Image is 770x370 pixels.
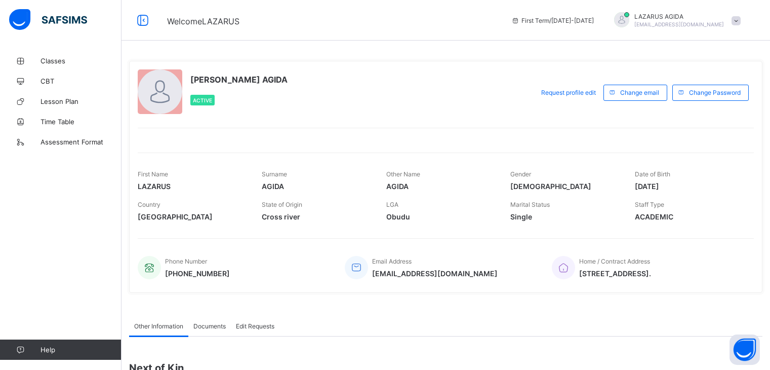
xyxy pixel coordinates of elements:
span: Assessment Format [40,138,121,146]
button: Open asap [730,335,760,365]
span: LGA [386,201,398,208]
span: Lesson Plan [40,97,121,105]
span: LAZARUS AGIDA [634,13,724,20]
span: [PHONE_NUMBER] [165,269,230,278]
span: State of Origin [262,201,302,208]
span: Home / Contract Address [579,257,650,265]
span: [DATE] [635,182,744,191]
span: [EMAIL_ADDRESS][DOMAIN_NAME] [634,21,724,27]
span: session/term information [511,17,594,24]
span: Classes [40,57,121,65]
span: Welcome LAZARUS [167,16,239,26]
span: Country [138,201,160,208]
span: Surname [262,170,287,178]
span: Edit Requests [236,322,274,330]
span: Gender [510,170,531,178]
span: Marital Status [510,201,550,208]
span: Obudu [386,212,495,221]
span: Cross river [262,212,371,221]
span: Staff Type [635,201,664,208]
span: Date of Birth [635,170,670,178]
span: AGIDA [262,182,371,191]
span: ACADEMIC [635,212,744,221]
span: [EMAIL_ADDRESS][DOMAIN_NAME] [372,269,498,278]
span: Request profile edit [541,89,596,96]
span: Active [193,97,212,103]
span: [GEOGRAPHIC_DATA] [138,212,247,221]
img: safsims [9,9,87,30]
span: Change email [620,89,659,96]
span: Email Address [372,257,412,265]
span: [PERSON_NAME] AGIDA [190,75,288,85]
span: Time Table [40,118,121,126]
span: LAZARUS [138,182,247,191]
span: CBT [40,77,121,85]
span: [STREET_ADDRESS]. [579,269,651,278]
span: First Name [138,170,168,178]
span: Phone Number [165,257,207,265]
span: AGIDA [386,182,495,191]
span: Single [510,212,619,221]
span: Change Password [689,89,741,96]
span: Other Information [134,322,183,330]
span: [DEMOGRAPHIC_DATA] [510,182,619,191]
span: Help [40,346,121,354]
div: LAZARUSAGIDA [604,12,746,29]
span: Other Name [386,170,420,178]
span: Documents [193,322,226,330]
